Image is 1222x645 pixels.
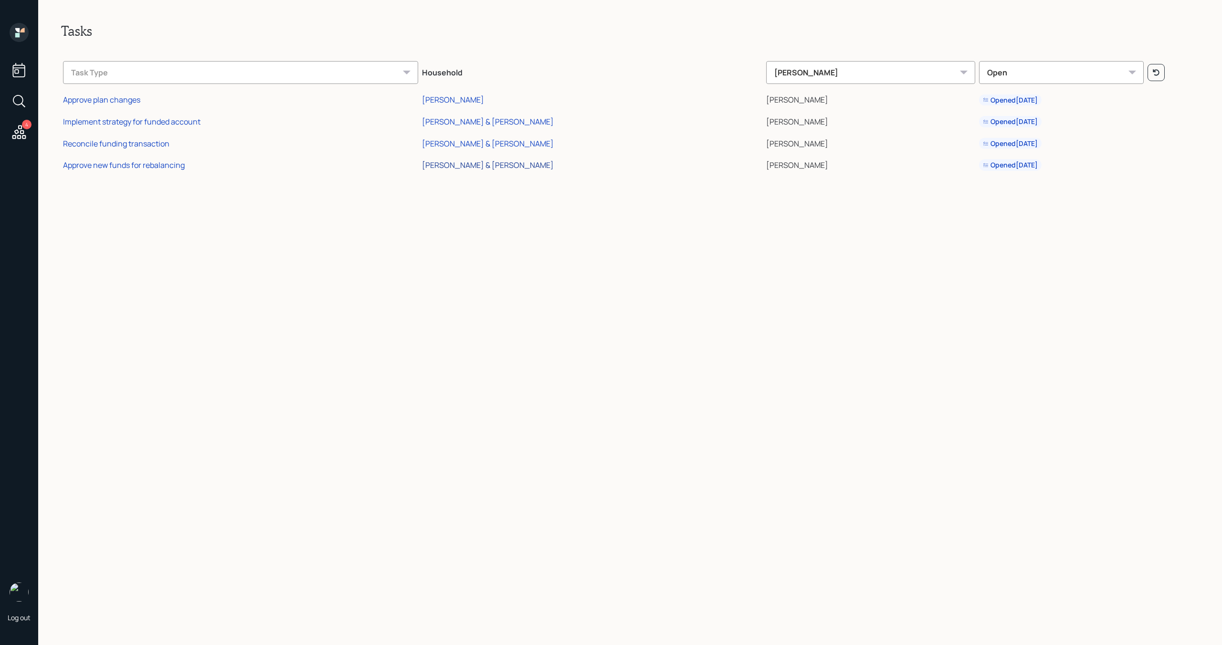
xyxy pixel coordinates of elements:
div: [PERSON_NAME] & [PERSON_NAME] [422,138,554,149]
h2: Tasks [61,23,1199,39]
div: Approve new funds for rebalancing [63,160,185,170]
div: [PERSON_NAME] & [PERSON_NAME] [422,116,554,127]
div: Log out [8,613,31,622]
td: [PERSON_NAME] [764,88,978,110]
div: [PERSON_NAME] [766,61,976,84]
div: Opened [DATE] [983,160,1038,170]
td: [PERSON_NAME] [764,109,978,131]
div: 4 [22,120,32,129]
th: Household [420,54,764,88]
div: Reconcile funding transaction [63,138,169,149]
div: Open [979,61,1144,84]
div: [PERSON_NAME] [422,94,484,105]
td: [PERSON_NAME] [764,131,978,153]
div: Task Type [63,61,418,84]
div: Opened [DATE] [983,117,1038,126]
img: michael-russo-headshot.png [10,583,29,602]
div: Approve plan changes [63,94,140,105]
div: Opened [DATE] [983,139,1038,148]
div: Implement strategy for funded account [63,116,200,127]
div: [PERSON_NAME] & [PERSON_NAME] [422,160,554,170]
div: Opened [DATE] [983,95,1038,105]
td: [PERSON_NAME] [764,153,978,175]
